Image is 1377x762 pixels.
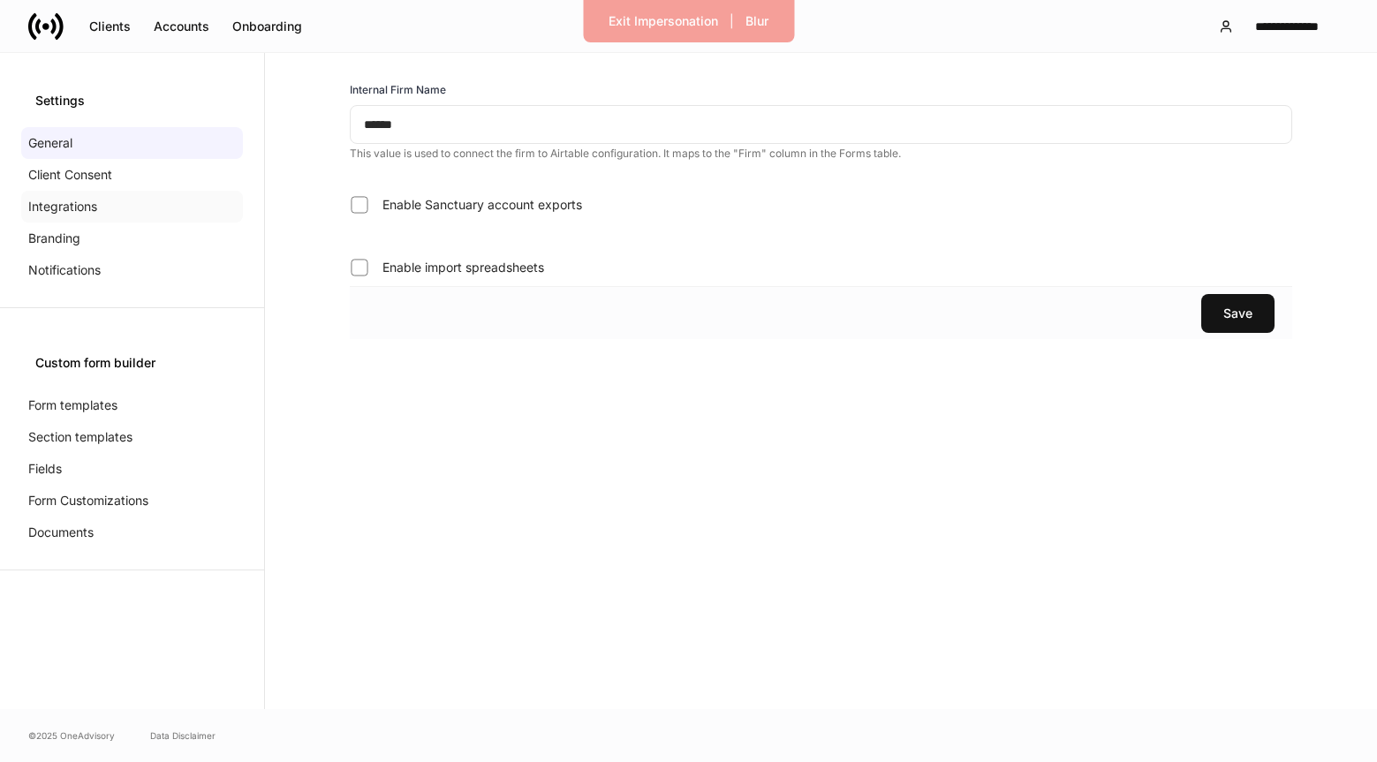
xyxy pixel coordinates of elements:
[28,428,132,446] p: Section templates
[89,18,131,35] div: Clients
[154,18,209,35] div: Accounts
[28,396,117,414] p: Form templates
[28,492,148,509] p: Form Customizations
[35,92,229,109] div: Settings
[150,728,216,743] a: Data Disclaimer
[21,517,243,548] a: Documents
[142,12,221,41] button: Accounts
[21,223,243,254] a: Branding
[232,18,302,35] div: Onboarding
[21,159,243,191] a: Client Consent
[382,259,544,276] span: Enable import spreadsheets
[28,230,80,247] p: Branding
[1223,305,1252,322] div: Save
[221,12,314,41] button: Onboarding
[21,254,243,286] a: Notifications
[28,728,115,743] span: © 2025 OneAdvisory
[21,453,243,485] a: Fields
[28,134,72,152] p: General
[28,261,101,279] p: Notifications
[21,191,243,223] a: Integrations
[21,389,243,421] a: Form templates
[28,166,112,184] p: Client Consent
[597,7,730,35] button: Exit Impersonation
[28,524,94,541] p: Documents
[609,12,718,30] div: Exit Impersonation
[1201,294,1275,333] button: Save
[350,147,1292,161] p: This value is used to connect the firm to Airtable configuration. It maps to the "Firm" column in...
[745,12,768,30] div: Blur
[350,81,446,98] h6: Internal Firm Name
[35,354,229,372] div: Custom form builder
[21,127,243,159] a: General
[28,460,62,478] p: Fields
[21,485,243,517] a: Form Customizations
[734,7,780,35] button: Blur
[382,196,582,214] span: Enable Sanctuary account exports
[21,421,243,453] a: Section templates
[28,198,97,215] p: Integrations
[78,12,142,41] button: Clients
